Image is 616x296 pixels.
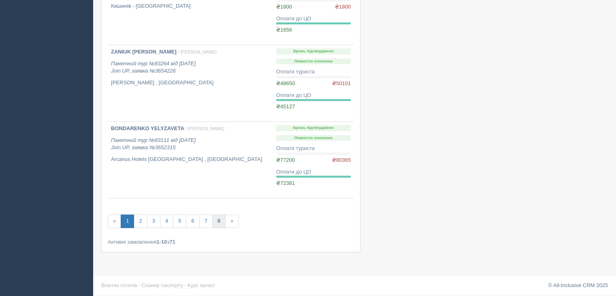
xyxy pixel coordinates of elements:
[111,60,196,74] i: Пакетний тур №83264 від [DATE] Join UP, заявка №3654226
[335,3,351,11] span: ₴1800
[332,157,351,164] span: ₴80365
[121,214,134,228] a: 1
[199,214,213,228] a: 7
[170,239,175,245] b: 71
[142,282,183,288] a: Сканер паспорту
[134,214,147,228] a: 2
[111,137,196,151] i: Пакетний тур №83111 від [DATE] Join UP, заявка №3652315
[111,49,177,55] b: ZANIUK [PERSON_NAME]
[276,27,292,33] span: ₴1656
[276,145,351,152] div: Оплати туриста
[276,103,295,109] span: ₴45127
[276,80,295,86] span: ₴48650
[276,125,351,131] p: Бронь підтверджено
[147,214,160,228] a: 3
[276,180,295,186] span: ₴72381
[139,282,140,288] span: ·
[225,214,239,228] a: »
[108,214,121,228] span: «
[101,282,137,288] a: Візитки готелів
[276,157,295,163] span: ₴77200
[108,122,273,198] a: BONDARENKO YELYZAVETA / [PERSON_NAME] Пакетний тур №83111 від [DATE]Join UP, заявка №3652315 Arca...
[276,68,351,76] div: Оплати туриста
[276,4,292,10] span: ₴1800
[188,282,215,288] a: Курс валют
[212,214,226,228] a: 8
[111,125,184,131] b: BONDARENKO YELYZAVETA
[185,282,186,288] span: ·
[108,238,354,246] div: Активні замовлення з
[276,48,351,54] p: Бронь підтверджено
[173,214,186,228] a: 5
[276,168,351,176] div: Оплати до ЦО
[108,45,273,121] a: ZANIUK [PERSON_NAME] / [PERSON_NAME] Пакетний тур №83264 від [DATE]Join UP, заявка №3654226 [PERS...
[157,239,167,245] b: 1-10
[111,79,270,87] p: [PERSON_NAME] , [GEOGRAPHIC_DATA]
[276,92,351,99] div: Оплати до ЦО
[160,214,173,228] a: 4
[111,156,270,163] p: Arcanus Hotels [GEOGRAPHIC_DATA] , [GEOGRAPHIC_DATA]
[186,214,199,228] a: 6
[276,15,351,23] div: Оплати до ЦО
[276,135,351,141] p: Повністю оплачено
[185,126,224,131] span: / [PERSON_NAME]
[178,49,216,54] span: / [PERSON_NAME]
[276,58,351,64] p: Повністю оплачено
[548,282,608,288] a: © All-Inclusive CRM 2025
[111,2,270,10] p: Кишинів - [GEOGRAPHIC_DATA]
[332,80,351,88] span: ₴50101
